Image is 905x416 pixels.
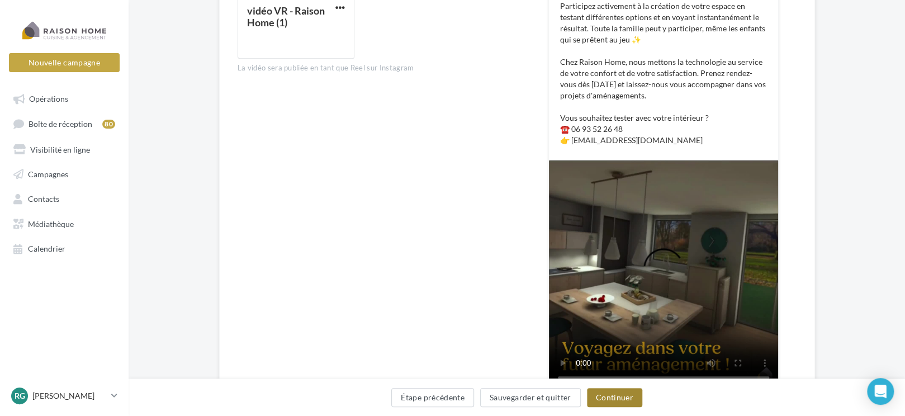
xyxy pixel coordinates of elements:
[247,4,325,29] div: vidéo VR - Raison Home (1)
[480,388,581,407] button: Sauvegarder et quitter
[391,388,474,407] button: Étape précédente
[7,238,122,258] a: Calendrier
[7,113,122,134] a: Boîte de réception80
[9,385,120,406] a: Rg [PERSON_NAME]
[102,120,115,129] div: 80
[7,213,122,233] a: Médiathèque
[32,390,107,401] p: [PERSON_NAME]
[28,244,65,253] span: Calendrier
[28,169,68,178] span: Campagnes
[238,63,530,73] div: La vidéo sera publiée en tant que Reel sur Instagram
[7,163,122,183] a: Campagnes
[7,139,122,159] a: Visibilité en ligne
[28,194,59,204] span: Contacts
[29,119,92,129] span: Boîte de réception
[28,219,74,228] span: Médiathèque
[587,388,642,407] button: Continuer
[867,378,894,405] div: Open Intercom Messenger
[15,390,25,401] span: Rg
[9,53,120,72] button: Nouvelle campagne
[29,94,68,103] span: Opérations
[30,144,90,154] span: Visibilité en ligne
[7,188,122,208] a: Contacts
[7,88,122,108] a: Opérations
